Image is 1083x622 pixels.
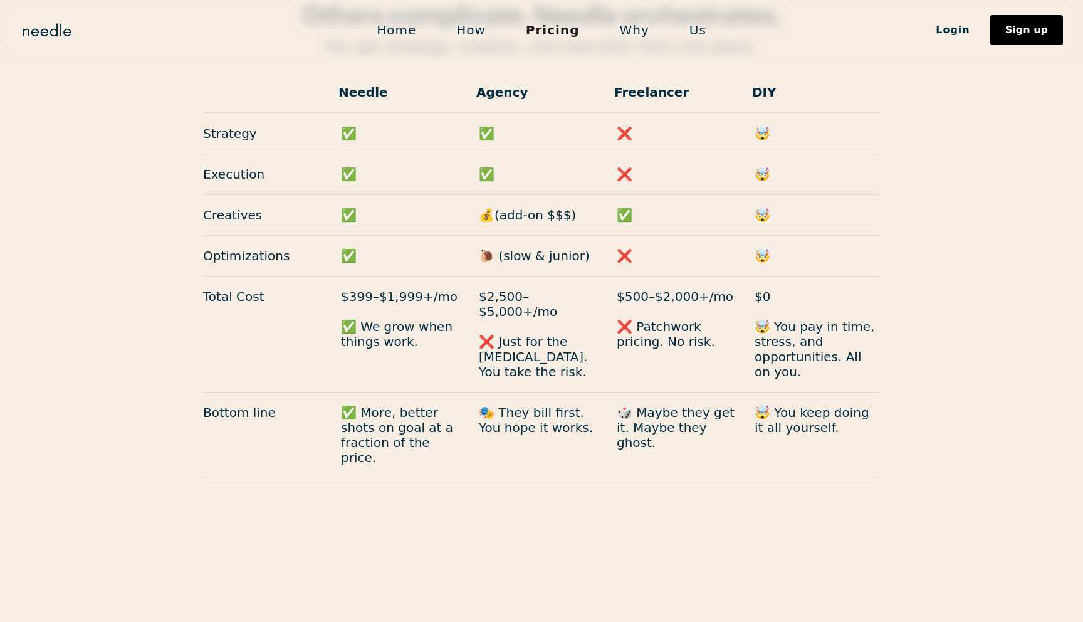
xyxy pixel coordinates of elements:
p: Total Cost [203,289,328,304]
a: How [436,17,506,43]
a: Why [600,17,669,43]
p: 🎲 Maybe they get it. Maybe they ghost. [617,405,742,450]
a: Login [916,19,990,41]
a: Sign up [990,15,1063,45]
strong: Needle [338,85,388,100]
p: Creatives [203,208,328,223]
p: ✅ [341,167,466,182]
strong: DIY [752,85,777,100]
p: ✅ [479,167,604,182]
strong: Agency [476,85,528,100]
p: ✅ More, better shots on goal at a fraction of the price. [341,405,466,465]
strong: Freelancer [614,85,689,100]
p: 🎭 They bill first. You hope it works. [479,405,604,435]
p: $0 🤯 You pay in time, stress, and opportunities. All on you. [755,289,880,379]
p: ✅ [617,208,742,223]
p: 🐌 (slow & junior) [479,248,604,263]
a: Pricing [506,17,600,43]
p: ❌ [617,167,742,182]
p: ✅ [341,248,466,263]
p: ✅ [479,126,604,141]
p: ✅ [341,126,466,141]
p: 🤯 You keep doing it all yourself. [755,405,880,435]
p: 🤯 [755,167,880,182]
p: Bottom line [203,405,328,420]
a: Home [357,17,436,43]
a: Us [669,17,726,43]
p: Execution [203,167,328,182]
p: $399–$1,999+/mo ✅ We grow when things work. [341,289,466,349]
p: 🤯 [755,208,880,223]
p: 🤯 [755,126,880,141]
p: Optimizations [203,248,328,263]
p: Strategy [203,126,328,141]
p: 🤯 [755,248,880,263]
p: 💰(add-on $$$) [479,208,604,223]
p: $2,500–$5,000+/mo ❌ Just for the [MEDICAL_DATA]. You take the risk. [479,289,604,379]
p: ❌ [617,248,742,263]
p: ✅ [341,208,466,223]
div: Sign up [1005,25,1048,35]
p: $500–$2,000+/mo ❌ Patchwork pricing. No risk. [617,289,742,349]
p: ❌ [617,126,742,141]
